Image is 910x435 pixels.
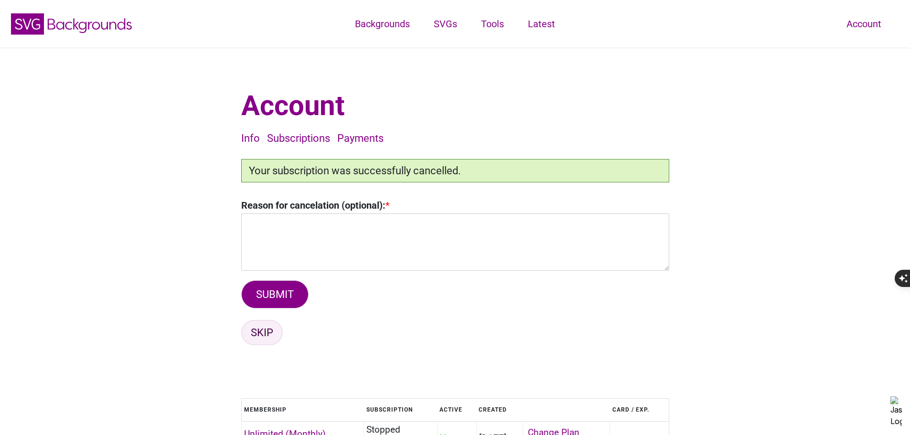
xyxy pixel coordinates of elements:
a: Subscriptions [267,132,330,144]
th: Membership [241,398,364,421]
a: Latest [516,10,567,38]
button: SUBMIT [241,280,309,308]
a: SKIP [241,320,283,345]
th: Created [476,398,523,421]
a: Account [835,10,893,38]
th: Active [437,398,476,421]
th: Subscription [364,398,438,421]
a: Backgrounds [343,10,422,38]
a: Tools [469,10,516,38]
a: Info [241,132,260,144]
h1: Account [241,89,669,123]
label: Reason for cancelation (optional): [241,199,669,212]
div: Your subscription was successfully cancelled. [241,159,669,182]
a: Payments [337,132,384,144]
th: Card / Exp. [610,398,669,421]
a: SVGs [422,10,469,38]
